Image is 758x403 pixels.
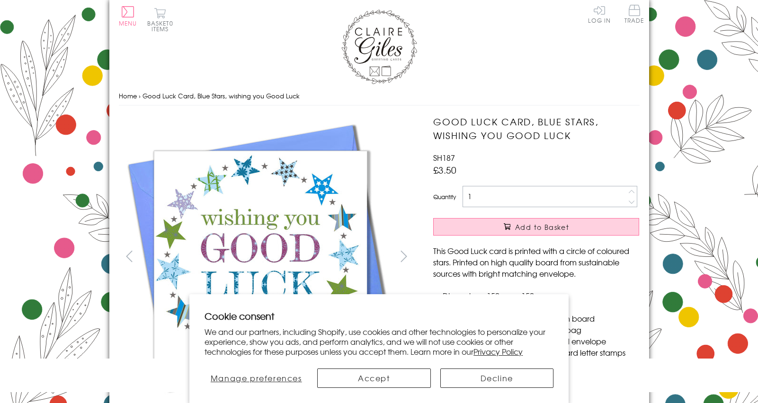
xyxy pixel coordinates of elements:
h1: Good Luck Card, Blue Stars, wishing you Good Luck [433,115,639,142]
img: Claire Giles Greetings Cards [341,9,417,84]
img: Good Luck Card, Blue Stars, wishing you Good Luck [119,115,403,399]
p: This Good Luck card is printed with a circle of coloured stars. Printed on high quality board fro... [433,245,639,279]
button: Decline [440,368,553,388]
span: SH187 [433,152,455,163]
label: Quantity [433,193,456,201]
nav: breadcrumbs [119,87,640,106]
a: Trade [624,5,644,25]
button: Add to Basket [433,218,639,236]
span: Trade [624,5,644,23]
span: Good Luck Card, Blue Stars, wishing you Good Luck [143,91,300,100]
button: prev [119,245,140,267]
span: › [139,91,141,100]
p: We and our partners, including Shopify, use cookies and other technologies to personalize your ex... [205,327,553,356]
button: Menu [119,6,137,26]
span: 0 items [152,19,173,33]
h2: Cookie consent [205,309,553,323]
button: Basket0 items [147,8,173,32]
button: next [393,245,414,267]
button: Manage preferences [205,368,308,388]
span: Manage preferences [211,372,302,384]
a: Privacy Policy [473,346,523,357]
span: £3.50 [433,163,456,176]
a: Log In [588,5,611,23]
span: Add to Basket [515,222,569,232]
a: Home [119,91,137,100]
button: Accept [317,368,430,388]
span: Menu [119,19,137,27]
li: Dimensions: 150mm x 150mm [443,290,639,301]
